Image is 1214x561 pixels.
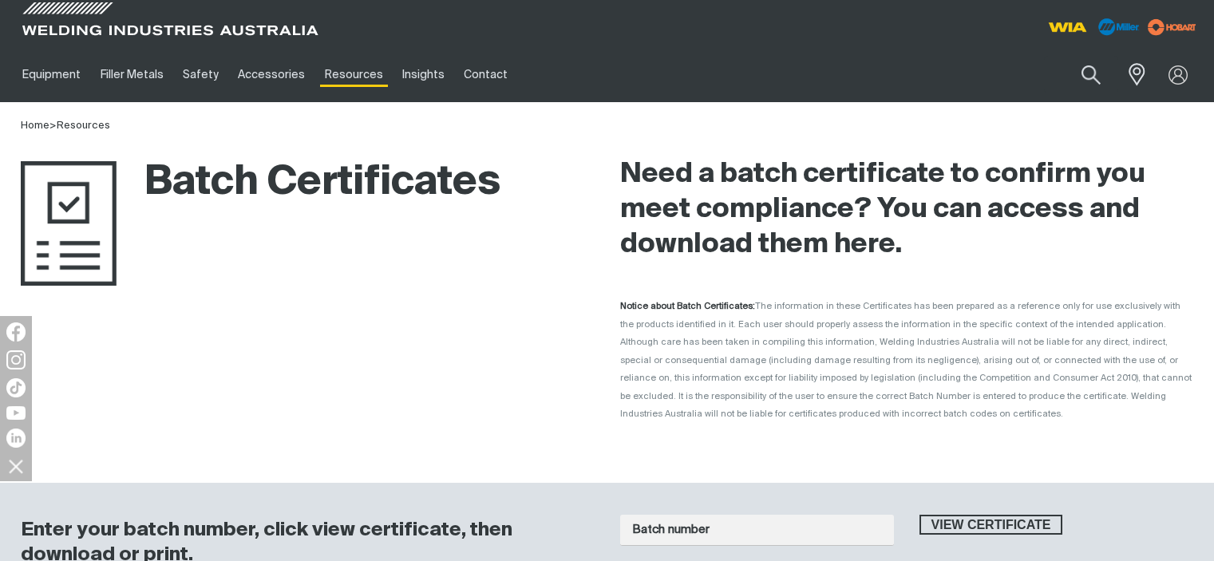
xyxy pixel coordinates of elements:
[6,429,26,448] img: LinkedIn
[921,515,1062,535] span: View certificate
[57,120,110,131] a: Resources
[620,302,1192,418] span: The information in these Certificates has been prepared as a reference only for use exclusively w...
[454,47,517,102] a: Contact
[228,47,314,102] a: Accessories
[13,47,904,102] nav: Main
[6,378,26,397] img: TikTok
[1143,15,1201,39] img: miller
[13,47,90,102] a: Equipment
[1064,56,1118,93] button: Search products
[173,47,228,102] a: Safety
[21,120,49,131] a: Home
[90,47,172,102] a: Filler Metals
[919,515,1063,535] button: View certificate
[315,47,393,102] a: Resources
[6,350,26,369] img: Instagram
[2,452,30,480] img: hide socials
[49,120,57,131] span: >
[6,406,26,420] img: YouTube
[1044,56,1118,93] input: Product name or item number...
[393,47,454,102] a: Insights
[620,302,755,310] strong: Notice about Batch Certificates:
[620,157,1194,263] h2: Need a batch certificate to confirm you meet compliance? You can access and download them here.
[6,322,26,342] img: Facebook
[21,157,500,209] h1: Batch Certificates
